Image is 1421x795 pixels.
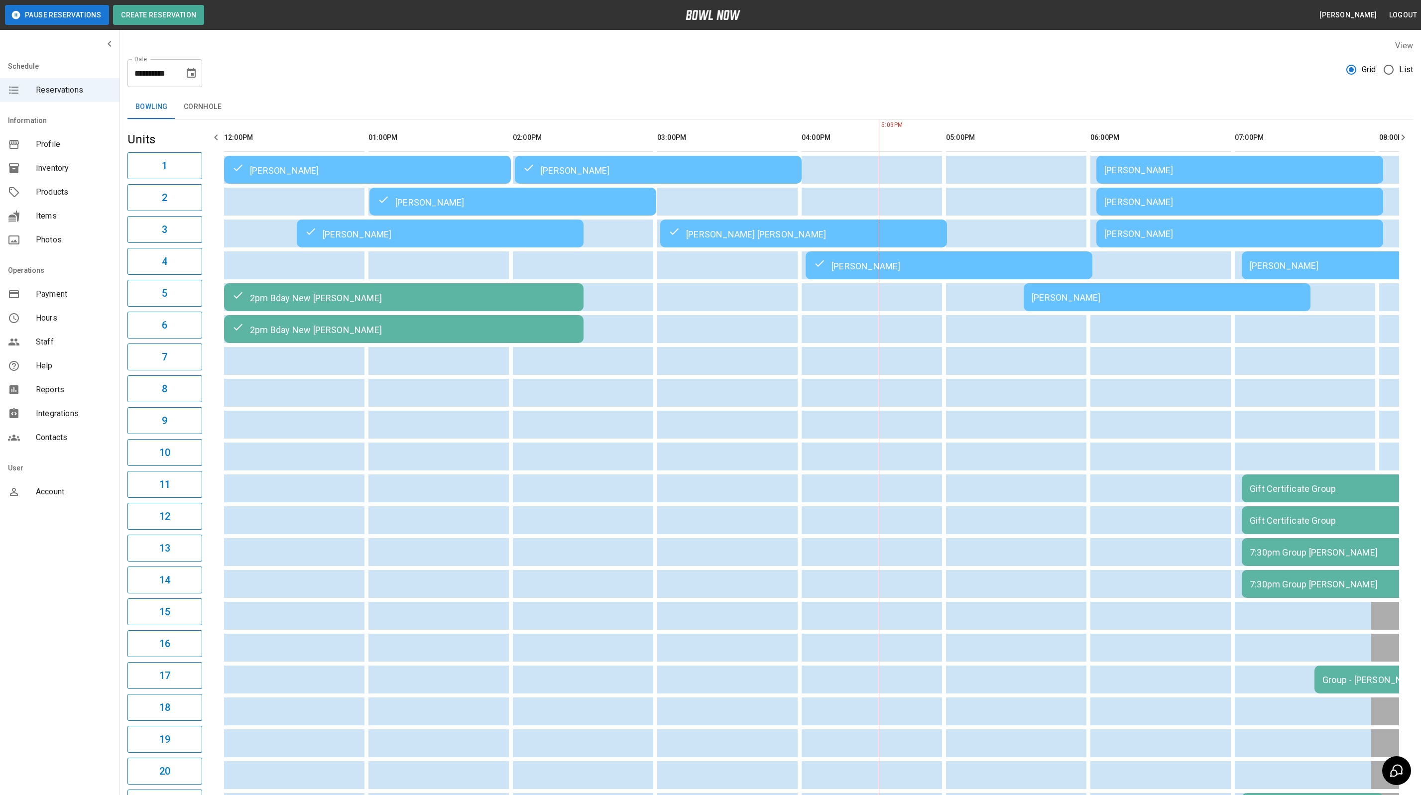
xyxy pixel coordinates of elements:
span: Reservations [36,84,112,96]
div: [PERSON_NAME] [1104,197,1375,207]
th: 03:00PM [657,123,798,152]
span: Integrations [36,408,112,420]
h6: 19 [159,731,170,747]
th: 01:00PM [368,123,509,152]
h5: Units [127,131,202,147]
button: 9 [127,407,202,434]
span: Payment [36,288,112,300]
button: 4 [127,248,202,275]
button: Pause Reservations [5,5,109,25]
span: Hours [36,312,112,324]
span: Products [36,186,112,198]
div: [PERSON_NAME] [814,259,1084,271]
button: 2 [127,184,202,211]
span: Help [36,360,112,372]
button: 1 [127,152,202,179]
button: 17 [127,662,202,689]
button: 5 [127,280,202,307]
span: Account [36,486,112,498]
h6: 12 [159,508,170,524]
button: 10 [127,439,202,466]
h6: 2 [162,190,167,206]
div: [PERSON_NAME] [1032,292,1303,303]
h6: 4 [162,253,167,269]
div: inventory tabs [127,95,1413,119]
h6: 16 [159,636,170,652]
span: Photos [36,234,112,246]
th: 12:00PM [224,123,364,152]
button: 12 [127,503,202,530]
button: 20 [127,758,202,785]
button: Create Reservation [113,5,204,25]
button: 7 [127,343,202,370]
button: Cornhole [176,95,230,119]
div: [PERSON_NAME] [377,196,648,208]
label: View [1395,41,1413,50]
img: logo [686,10,740,20]
button: 19 [127,726,202,753]
button: [PERSON_NAME] [1315,6,1381,24]
span: Staff [36,336,112,348]
h6: 3 [162,222,167,237]
div: [PERSON_NAME] [523,164,794,176]
span: Contacts [36,432,112,444]
button: 3 [127,216,202,243]
button: Choose date, selected date is Aug 16, 2025 [181,63,201,83]
button: 16 [127,630,202,657]
h6: 14 [159,572,170,588]
button: 14 [127,567,202,593]
div: [PERSON_NAME] [PERSON_NAME] [668,227,939,239]
button: Bowling [127,95,176,119]
span: Reports [36,384,112,396]
h6: 18 [159,699,170,715]
span: 5:03PM [879,120,881,130]
div: [PERSON_NAME] [1104,165,1375,175]
div: 2pm Bday New [PERSON_NAME] [232,323,576,335]
h6: 5 [162,285,167,301]
span: Inventory [36,162,112,174]
span: List [1399,64,1413,76]
button: 8 [127,375,202,402]
h6: 15 [159,604,170,620]
h6: 7 [162,349,167,365]
h6: 10 [159,445,170,460]
button: 11 [127,471,202,498]
span: Grid [1362,64,1376,76]
span: Profile [36,138,112,150]
span: Items [36,210,112,222]
h6: 11 [159,476,170,492]
div: [PERSON_NAME] [305,227,576,239]
button: 13 [127,535,202,562]
h6: 1 [162,158,167,174]
button: 6 [127,312,202,339]
button: 18 [127,694,202,721]
div: 2pm Bday New [PERSON_NAME] [232,291,576,303]
h6: 20 [159,763,170,779]
button: Logout [1385,6,1421,24]
h6: 9 [162,413,167,429]
th: 02:00PM [513,123,653,152]
h6: 8 [162,381,167,397]
h6: 13 [159,540,170,556]
h6: 6 [162,317,167,333]
button: 15 [127,598,202,625]
div: [PERSON_NAME] [1104,228,1375,239]
h6: 17 [159,668,170,683]
div: [PERSON_NAME] [232,164,503,176]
